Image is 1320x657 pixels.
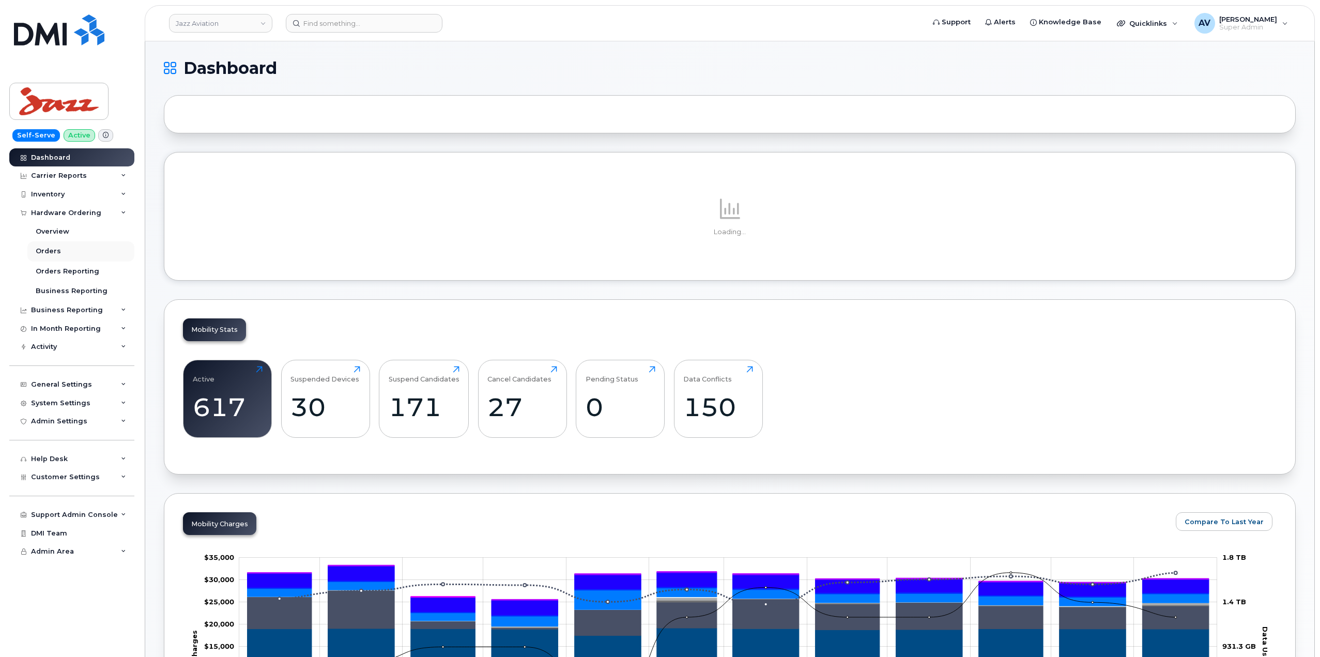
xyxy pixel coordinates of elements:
tspan: $25,000 [204,598,234,606]
a: Suspend Candidates171 [389,366,459,432]
g: HST [248,566,1209,615]
button: Compare To Last Year [1176,512,1272,531]
div: Pending Status [586,366,638,383]
div: 27 [487,392,557,422]
div: Active [193,366,214,383]
div: 0 [586,392,655,422]
tspan: 931.3 GB [1222,642,1256,650]
span: Compare To Last Year [1185,517,1264,527]
div: 30 [290,392,360,422]
div: 617 [193,392,263,422]
div: Suspend Candidates [389,366,459,383]
div: Suspended Devices [290,366,359,383]
g: $0 [204,642,234,650]
g: $0 [204,598,234,606]
div: 150 [683,392,753,422]
tspan: 1.8 TB [1222,553,1246,561]
div: 171 [389,392,459,422]
div: Cancel Candidates [487,366,551,383]
g: Roaming [248,590,1209,635]
a: Active617 [193,366,263,432]
tspan: $20,000 [204,620,234,628]
g: $0 [204,553,234,561]
tspan: $15,000 [204,642,234,650]
a: Data Conflicts150 [683,366,753,432]
tspan: $30,000 [204,575,234,583]
g: $0 [204,575,234,583]
g: $0 [204,620,234,628]
a: Suspended Devices30 [290,366,360,432]
a: Pending Status0 [586,366,655,432]
tspan: 1.4 TB [1222,598,1246,606]
div: Data Conflicts [683,366,732,383]
p: Loading... [183,227,1277,237]
span: Dashboard [183,60,277,76]
a: Cancel Candidates27 [487,366,557,432]
tspan: $35,000 [204,553,234,561]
